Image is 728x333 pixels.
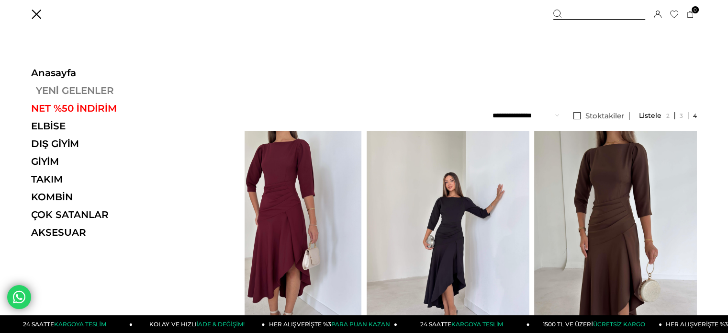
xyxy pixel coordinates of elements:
[54,321,106,328] span: KARGOYA TESLİM
[31,209,163,220] a: ÇOK SATANLAR
[0,315,133,333] a: 24 SAATTEKARGOYA TESLİM
[31,191,163,203] a: KOMBİN
[692,6,699,13] span: 0
[196,321,244,328] span: İADE & DEĞİŞİM!
[331,321,390,328] span: PARA PUAN KAZAN
[593,321,645,328] span: ÜCRETSİZ KARGO
[585,111,624,120] span: Stoktakiler
[31,67,163,79] a: Anasayfa
[31,120,163,132] a: ELBİSE
[31,156,163,167] a: GİYİM
[133,315,265,333] a: KOLAY VE HIZLIİADE & DEĞİŞİM!
[31,173,163,185] a: TAKIM
[687,11,694,18] a: 0
[451,321,503,328] span: KARGOYA TESLİM
[31,227,163,238] a: AKSESUAR
[31,138,163,149] a: DIŞ GİYİM
[530,315,662,333] a: 1500 TL VE ÜZERİÜCRETSİZ KARGO
[569,112,629,120] a: Stoktakiler
[31,85,163,96] a: YENİ GELENLER
[397,315,530,333] a: 24 SAATTEKARGOYA TESLİM
[31,103,163,114] a: NET %50 İNDİRİM
[265,315,398,333] a: HER ALIŞVERİŞTE %3PARA PUAN KAZAN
